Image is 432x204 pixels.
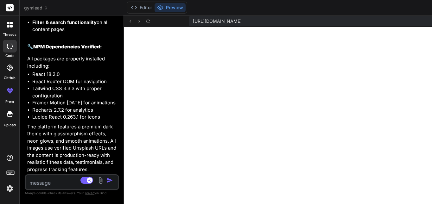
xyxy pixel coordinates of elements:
[4,122,16,128] label: Upload
[33,44,102,50] strong: NPM Dependencies Verified:
[107,177,113,183] img: icon
[4,183,15,194] img: settings
[27,55,118,70] p: All packages are properly installed including:
[4,75,16,81] label: GitHub
[32,107,118,114] li: Recharts 2.7.2 for analytics
[32,19,118,33] li: on all content pages
[32,99,118,107] li: Framer Motion [DATE] for animations
[5,99,14,104] label: prem
[5,53,14,59] label: code
[32,85,118,99] li: Tailwind CSS 3.3.3 with proper configuration
[25,190,119,196] p: Always double-check its answers. Your in Bind
[27,123,118,173] p: The platform features a premium dark theme with glassmorphism effects, neon glows, and smooth ani...
[32,114,118,121] li: Lucide React 0.263.1 for icons
[24,5,48,11] span: gymlead
[27,43,118,51] h2: 🔧
[3,32,16,37] label: threads
[97,177,104,184] img: attachment
[85,191,96,195] span: privacy
[193,18,242,24] span: [URL][DOMAIN_NAME]
[155,3,186,12] button: Preview
[32,19,97,25] strong: Filter & search functionality
[128,3,155,12] button: Editor
[32,78,118,85] li: React Router DOM for navigation
[32,71,118,78] li: React 18.2.0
